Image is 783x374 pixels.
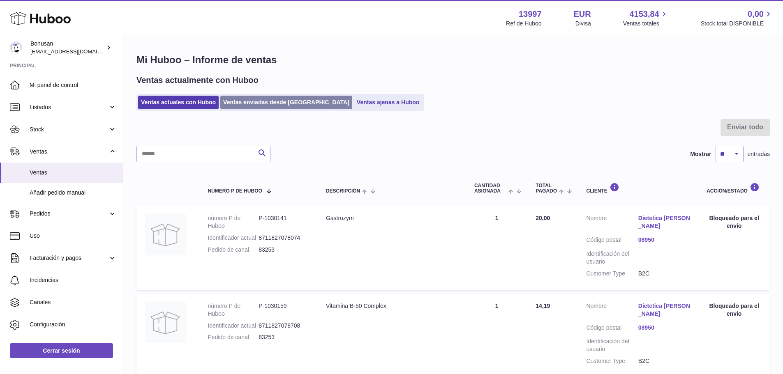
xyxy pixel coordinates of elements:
dd: B2C [638,270,690,278]
dt: Nombre [586,214,638,232]
dt: Pedido de canal [208,333,259,341]
div: Bonusan [30,40,104,55]
dd: B2C [638,357,690,365]
dt: Pedido de canal [208,246,259,254]
span: Facturación y pagos [30,254,108,262]
a: Ventas ajenas a Huboo [354,96,423,109]
a: 08950 [638,236,690,244]
span: Uso [30,232,117,240]
dt: Nombre [586,302,638,320]
dt: Código postal [586,324,638,334]
dt: Customer Type [586,357,638,365]
dt: número P de Huboo [208,214,259,230]
span: entradas [748,150,770,158]
a: Cerrar sesión [10,343,113,358]
div: Ref de Huboo [506,20,541,28]
img: info@bonusan.es [10,41,22,54]
span: Canales [30,298,117,306]
dd: 83253 [259,333,310,341]
div: Acción/Estado [707,183,762,194]
dt: Customer Type [586,270,638,278]
a: Dietetica [PERSON_NAME] [638,214,690,230]
a: Dietetica [PERSON_NAME] [638,302,690,318]
dt: Identificador actual [208,234,259,242]
span: Cantidad ASIGNADA [474,183,506,194]
div: Gastrozym [326,214,458,222]
span: [EMAIL_ADDRESS][DOMAIN_NAME] [30,48,121,55]
span: Añadir pedido manual [30,189,117,197]
dd: 8711827078708 [259,322,310,330]
span: Incidencias [30,276,117,284]
a: Ventas enviadas desde [GEOGRAPHIC_DATA] [220,96,352,109]
span: Total pagado [536,183,557,194]
strong: 13997 [519,9,542,20]
span: Pedidos [30,210,108,218]
dt: Identificación del usuario [586,337,638,353]
span: Stock total DISPONIBLE [701,20,773,28]
span: Configuración [30,321,117,328]
span: 14,19 [536,303,550,309]
span: Descripción [326,188,360,194]
span: 20,00 [536,215,550,221]
div: Divisa [575,20,591,28]
div: Bloqueado para el envío [707,302,762,318]
h2: Ventas actualmente con Huboo [136,75,259,86]
dt: número P de Huboo [208,302,259,318]
span: Mi panel de control [30,81,117,89]
dd: 8711827078074 [259,234,310,242]
span: Ventas [30,148,108,156]
label: Mostrar [690,150,711,158]
dd: P-1030159 [259,302,310,318]
a: Ventas actuales con Huboo [138,96,219,109]
span: número P de Huboo [208,188,262,194]
dt: Identificación del usuario [586,250,638,266]
dt: Identificador actual [208,322,259,330]
div: Bloqueado para el envío [707,214,762,230]
div: Cliente [586,183,690,194]
dd: 83253 [259,246,310,254]
h1: Mi Huboo – Informe de ventas [136,53,770,67]
dt: Código postal [586,236,638,246]
img: no-photo.jpg [145,302,186,343]
td: 1 [466,206,527,289]
img: no-photo.jpg [145,214,186,255]
dd: P-1030141 [259,214,310,230]
strong: EUR [574,9,591,20]
span: Ventas [30,169,117,177]
span: Ventas totales [623,20,669,28]
a: 0,00 Stock total DISPONIBLE [701,9,773,28]
span: 0,00 [748,9,764,20]
a: 08950 [638,324,690,332]
span: Stock [30,126,108,133]
span: Listados [30,103,108,111]
div: Vitamina B-50 Complex [326,302,458,310]
a: 4153,84 Ventas totales [623,9,669,28]
span: 4153,84 [629,9,659,20]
